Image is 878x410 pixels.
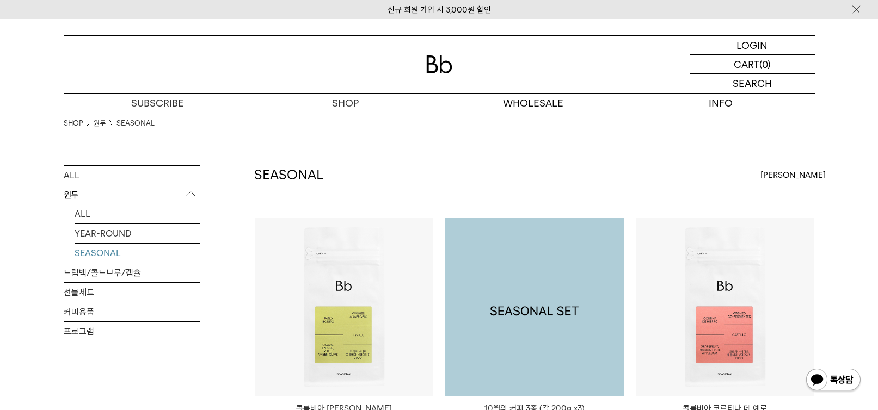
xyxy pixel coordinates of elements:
a: SUBSCRIBE [64,94,251,113]
p: CART [734,55,759,73]
a: 10월의 커피 3종 (각 200g x3) [445,218,624,396]
img: 1000000743_add2_064.png [445,218,624,396]
p: 원두 [64,185,200,205]
a: 드립백/콜드브루/캡슐 [64,263,200,282]
img: 카카오톡 채널 1:1 채팅 버튼 [805,368,862,394]
a: ALL [75,204,200,223]
a: 커피용품 [64,302,200,321]
a: 선물세트 [64,283,200,302]
img: 콜롬비아 파티오 보니토 [255,218,433,396]
p: SEARCH [733,74,772,93]
span: [PERSON_NAME] [760,169,826,182]
a: SHOP [64,118,83,129]
a: LOGIN [690,36,815,55]
a: SEASONAL [116,118,155,129]
h2: SEASONAL [254,166,323,184]
a: 프로그램 [64,322,200,341]
a: SHOP [251,94,439,113]
p: WHOLESALE [439,94,627,113]
a: YEAR-ROUND [75,224,200,243]
p: INFO [627,94,815,113]
a: ALL [64,166,200,185]
a: CART (0) [690,55,815,74]
img: 콜롬비아 코르티나 데 예로 [636,218,814,396]
p: LOGIN [736,36,768,54]
img: 로고 [426,55,452,73]
a: 신규 회원 가입 시 3,000원 할인 [388,5,491,15]
p: (0) [759,55,771,73]
a: 원두 [94,118,106,129]
a: SEASONAL [75,244,200,263]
